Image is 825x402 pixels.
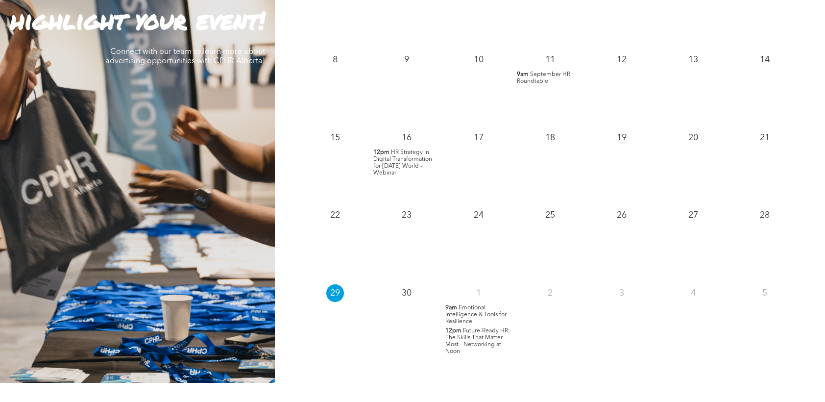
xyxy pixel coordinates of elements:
p: 13 [684,51,702,69]
p: 3 [613,284,631,302]
p: 18 [541,129,559,147]
p: 11 [541,51,559,69]
p: 28 [756,206,774,224]
p: 10 [470,51,487,69]
p: 2 [541,284,559,302]
p: 17 [470,129,487,147]
p: 30 [398,284,415,302]
span: HR Strategy in Digital Transformation for [DATE] World - Webinar [373,150,432,176]
p: 5 [756,284,774,302]
span: Future-Ready HR: The Skills That Matter Most - Networking at Noon [445,328,510,354]
p: 29 [326,284,344,302]
p: 26 [613,206,631,224]
span: 12pm [373,149,389,156]
p: 16 [398,129,415,147]
p: 20 [684,129,702,147]
p: 15 [326,129,344,147]
p: 1 [470,284,487,302]
span: 9am [445,304,457,311]
p: 21 [756,129,774,147]
p: 25 [541,206,559,224]
p: 27 [684,206,702,224]
strong: highlight your event! [10,2,265,37]
p: 14 [756,51,774,69]
p: 22 [326,206,344,224]
span: Emotional Intelligence & Tools for Resilience [445,305,507,325]
span: 9am [517,71,529,78]
p: 12 [613,51,631,69]
p: 23 [398,206,415,224]
p: 8 [326,51,344,69]
p: 19 [613,129,631,147]
span: September HR Roundtable [517,72,570,84]
p: 9 [398,51,415,69]
p: 4 [684,284,702,302]
span: 12pm [445,327,461,334]
span: Connect with our team to learn more about advertising opportunities with CPHR Alberta! [105,48,265,65]
p: 24 [470,206,487,224]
